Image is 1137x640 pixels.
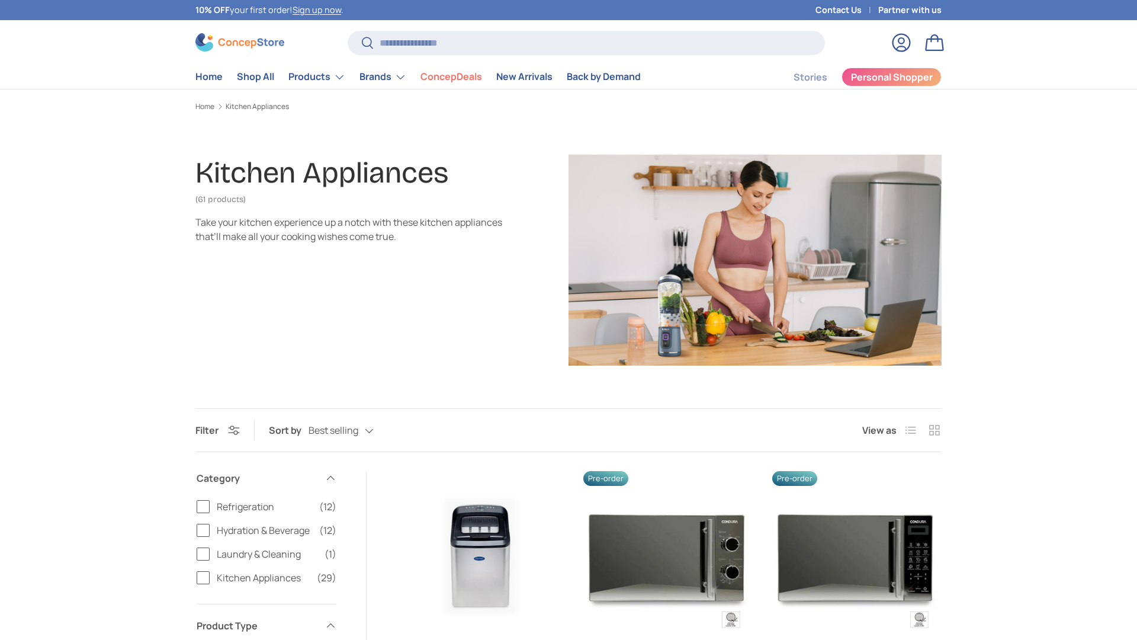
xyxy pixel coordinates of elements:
[195,424,240,437] button: Filter
[583,471,628,486] span: Pre-order
[317,571,336,585] span: (29)
[359,65,406,89] a: Brands
[195,155,448,190] h1: Kitchen Appliances
[195,103,214,110] a: Home
[794,66,827,89] a: Stories
[568,155,942,366] img: Kitchen Appliances
[420,65,482,88] a: ConcepDeals
[851,72,933,82] span: Personal Shopper
[195,4,343,17] p: your first order! .
[281,65,352,89] summary: Products
[197,457,336,500] summary: Category
[195,215,502,244] div: Take your kitchen experience up a notch with these kitchen appliances that’ll make all your cooki...
[195,101,942,112] nav: Breadcrumbs
[195,194,246,204] span: (61 products)
[195,65,223,88] a: Home
[309,420,397,441] button: Best selling
[237,65,274,88] a: Shop All
[862,423,897,437] span: View as
[878,4,942,17] a: Partner with us
[217,523,312,537] span: Hydration & Beverage
[197,619,317,633] span: Product Type
[319,523,336,537] span: (12)
[288,65,345,89] a: Products
[269,423,309,437] label: Sort by
[352,65,413,89] summary: Brands
[309,425,358,436] span: Best selling
[293,4,341,15] a: Sign up now
[195,33,284,52] img: ConcepStore
[217,547,317,561] span: Laundry & Cleaning
[195,424,219,437] span: Filter
[195,65,641,89] nav: Primary
[197,471,317,485] span: Category
[841,68,942,87] a: Personal Shopper
[195,4,230,15] strong: 10% OFF
[217,500,312,514] span: Refrigeration
[496,65,553,88] a: New Arrivals
[815,4,878,17] a: Contact Us
[226,103,289,110] a: Kitchen Appliances
[765,65,942,89] nav: Secondary
[772,471,817,486] span: Pre-order
[567,65,641,88] a: Back by Demand
[217,571,310,585] span: Kitchen Appliances
[319,500,336,514] span: (12)
[325,547,336,561] span: (1)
